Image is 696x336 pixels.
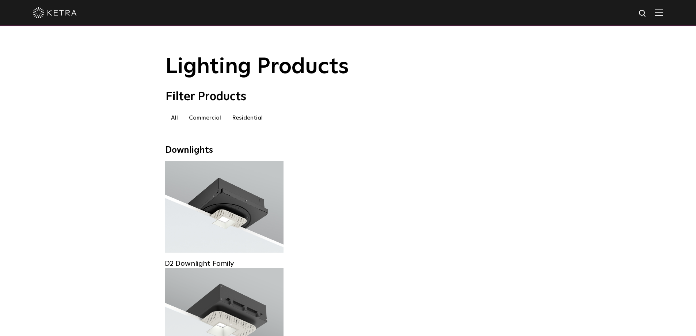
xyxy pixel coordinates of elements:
[165,161,284,257] a: D2 Downlight Family Lumen Output:1200Colors:White / Black / Gloss Black / Silver / Bronze / Silve...
[165,259,284,268] div: D2 Downlight Family
[33,7,77,18] img: ketra-logo-2019-white
[166,56,349,78] span: Lighting Products
[655,9,663,16] img: Hamburger%20Nav.svg
[227,111,268,124] label: Residential
[166,145,531,156] div: Downlights
[166,111,183,124] label: All
[638,9,647,18] img: search icon
[183,111,227,124] label: Commercial
[166,90,531,104] div: Filter Products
